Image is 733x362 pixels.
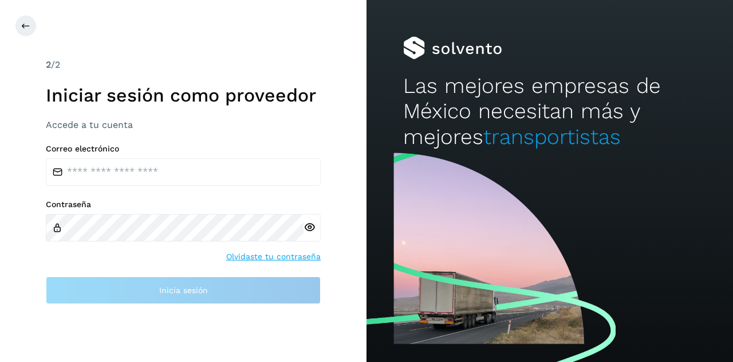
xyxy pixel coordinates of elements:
button: Inicia sesión [46,277,321,304]
h2: Las mejores empresas de México necesitan más y mejores [403,73,696,150]
span: 2 [46,59,51,70]
label: Correo electrónico [46,144,321,154]
h3: Accede a tu cuenta [46,119,321,130]
label: Contraseña [46,200,321,209]
span: Inicia sesión [159,286,208,294]
span: transportistas [483,124,621,149]
h1: Iniciar sesión como proveedor [46,84,321,106]
a: Olvidaste tu contraseña [226,251,321,263]
div: /2 [46,58,321,72]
